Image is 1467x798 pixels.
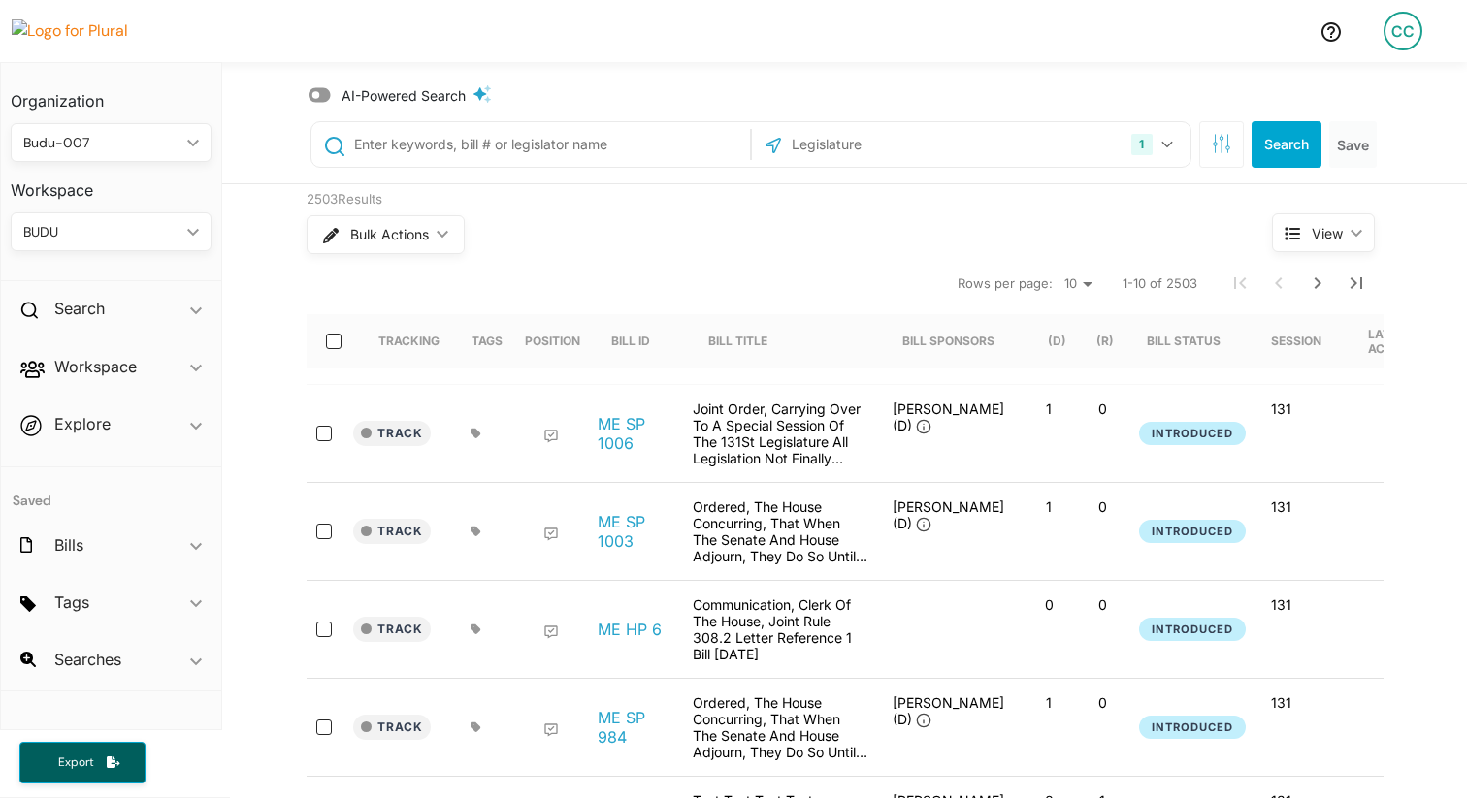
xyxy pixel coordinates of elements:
[342,85,466,106] span: AI-Powered Search
[316,719,332,735] input: select-row-state-me-131-sp984
[1048,314,1066,368] div: (D)
[1139,520,1246,544] button: Introduced
[1030,694,1068,711] p: 1
[316,426,332,441] input: select-row-state-me-131-sp1006
[1368,314,1434,368] div: Latest Action
[11,73,212,115] h3: Organization
[1,467,221,515] h4: Saved
[1147,334,1221,348] div: Bill Status
[1131,134,1152,155] div: 1
[683,596,877,662] div: Communication, Clerk Of The House, Joint Rule 308.2 Letter Reference 1 Bill [DATE]
[54,649,121,670] h2: Searches
[12,19,147,43] img: Logo for Plural
[471,428,481,439] div: Add tags
[1271,694,1337,711] div: 131
[54,591,89,613] h2: Tags
[1252,121,1321,168] button: Search
[1084,596,1122,613] p: 0
[54,298,105,319] h2: Search
[1124,126,1185,163] button: 1
[525,334,580,348] div: Position
[790,126,997,163] input: Legislature
[708,334,767,348] div: Bill Title
[307,190,1199,209] div: 2503 Results
[1030,400,1068,417] p: 1
[1221,264,1259,303] button: First Page
[1337,264,1376,303] button: Last Page
[378,334,440,348] div: Tracking
[598,620,662,639] a: ME HP 6
[19,742,146,783] button: Export
[683,498,877,564] div: Ordered, The House Concurring, That When The Senate And House Adjourn, They Do So Until [DATE] 10...
[958,274,1053,294] span: Rows per page:
[472,314,503,368] div: Tags
[598,414,671,453] a: ME SP 1006
[45,754,107,771] span: Export
[23,222,179,242] div: BUDU
[54,413,111,434] h2: Explore
[598,708,671,747] a: ME SP 984
[611,314,668,368] div: Bill ID
[1084,498,1122,515] p: 0
[1271,400,1337,417] div: 131
[352,126,745,163] input: Enter keywords, bill # or legislator name
[1139,716,1246,740] button: Introduced
[1271,334,1321,348] div: Session
[54,356,137,377] h2: Workspace
[1259,264,1298,303] button: Previous Page
[353,617,431,642] button: Track
[1030,498,1068,515] p: 1
[598,512,671,551] a: ME SP 1003
[1139,422,1246,446] button: Introduced
[1084,694,1122,711] p: 0
[1123,274,1197,294] span: 1-10 of 2503
[543,722,559,738] div: Add Position Statement
[902,314,994,368] div: Bill Sponsors
[353,519,431,544] button: Track
[683,400,877,466] div: Joint Order, Carrying Over To A Special Session Of The 131St Legislature All Legislation Not Fina...
[378,314,440,368] div: Tracking
[1271,498,1337,515] div: 131
[1271,314,1339,368] div: Session
[472,334,503,348] div: Tags
[1271,596,1337,613] div: 131
[316,524,332,539] input: select-row-state-me-131-sp1003
[23,133,179,153] div: Budu-007
[543,624,559,640] div: Add Position Statement
[1384,12,1422,50] div: CC
[471,623,481,635] div: Add tags
[353,715,431,740] button: Track
[893,498,1004,531] span: [PERSON_NAME] (D)
[471,526,481,537] div: Add tags
[1212,134,1231,150] span: Search Filters
[11,162,212,205] h3: Workspace
[1298,264,1337,303] button: Next Page
[1368,4,1438,58] a: CC
[1030,596,1068,613] p: 0
[1096,334,1114,348] div: (R)
[893,400,1004,433] span: [PERSON_NAME] (D)
[1329,121,1377,168] button: Save
[543,527,559,542] div: Add Position Statement
[353,421,431,446] button: Track
[525,314,580,368] div: Position
[326,334,342,349] input: select-all-rows
[1147,314,1238,368] div: Bill Status
[1368,327,1434,356] div: Latest Action
[708,314,785,368] div: Bill Title
[307,215,465,254] button: Bulk Actions
[902,334,994,348] div: Bill Sponsors
[611,334,650,348] div: Bill ID
[1084,400,1122,417] p: 0
[893,694,1004,727] span: [PERSON_NAME] (D)
[1312,223,1343,243] span: View
[683,694,877,760] div: Ordered, The House Concurring, That When The Senate And House Adjourn, They Do So Until [DATE] 10...
[1139,618,1246,642] button: Introduced
[543,429,559,444] div: Add Position Statement
[54,534,83,556] h2: Bills
[350,228,429,241] span: Bulk Actions
[471,721,481,733] div: Add tags
[1048,334,1066,348] div: (D)
[316,622,332,637] input: select-row-state-me-131-hp6
[1096,314,1114,368] div: (R)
